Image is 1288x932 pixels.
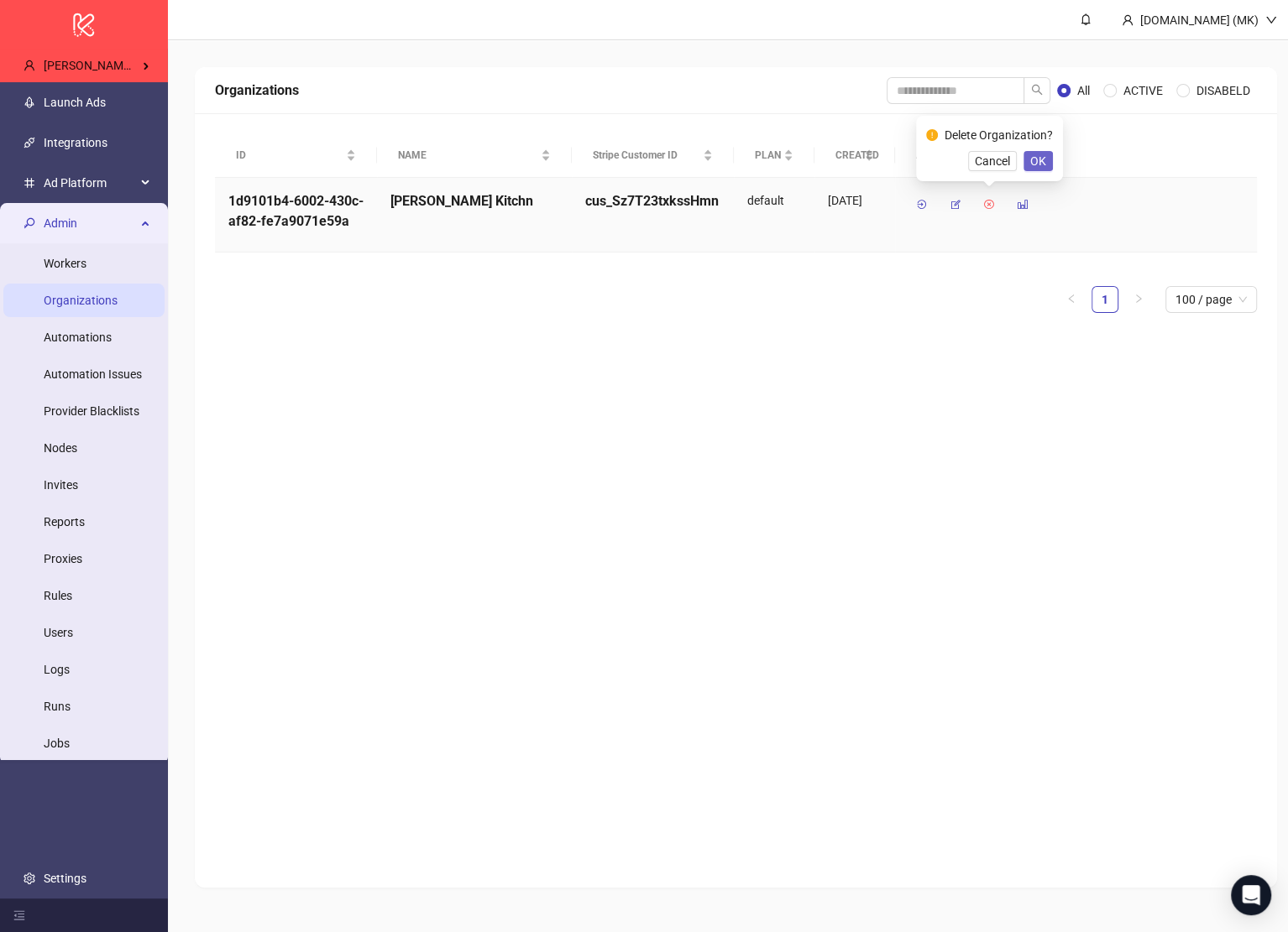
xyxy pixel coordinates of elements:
[1175,287,1247,312] span: 100 / page
[1031,84,1043,96] span: search
[814,133,895,178] th: CREATED
[228,191,364,232] h5: 1d9101b4-6002-430c-af82-fe7a9071e59a
[1265,14,1277,26] span: down
[44,59,170,72] span: [PERSON_NAME] Kitchn
[44,552,82,565] a: Proxies
[975,154,1010,168] span: Cancel
[1071,81,1097,100] span: All
[734,178,814,253] div: default
[44,331,112,344] a: Automations
[1134,294,1144,304] span: right
[1134,11,1265,29] div: [DOMAIN_NAME] (MK)
[1066,294,1076,304] span: left
[1080,13,1092,25] span: bell
[572,133,734,178] th: Stripe Customer ID
[24,177,35,189] span: number
[44,663,70,676] a: Logs
[13,909,25,921] span: menu-fold
[398,148,537,164] span: NAME
[945,126,1053,144] div: Delete Organization?
[215,80,887,101] div: Organizations
[44,626,73,639] a: Users
[895,133,1257,178] th: ACTION
[1092,286,1118,313] li: 1
[44,872,86,885] a: Settings
[44,166,136,200] span: Ad Platform
[1030,154,1046,168] span: OK
[44,257,86,270] a: Workers
[1092,287,1118,312] a: 1
[755,148,780,164] span: PLAN
[1024,151,1053,171] button: OK
[1231,875,1271,915] div: Open Intercom Messenger
[926,129,938,141] span: exclamation-circle
[835,148,861,164] span: CREATED
[44,478,78,492] a: Invites
[24,60,35,71] span: user
[44,441,77,455] a: Nodes
[828,191,882,210] div: [DATE]
[390,191,558,211] h5: [PERSON_NAME] Kitchn
[968,151,1017,171] button: Cancel
[1058,286,1085,313] li: Previous Page
[44,136,107,149] a: Integrations
[44,96,106,109] a: Launch Ads
[1165,286,1257,313] div: Page Size
[215,133,377,178] th: ID
[585,191,720,211] h5: cus_Sz7T23txkssHmn
[24,217,35,229] span: key
[44,367,142,381] a: Automation Issues
[1125,286,1152,313] button: right
[44,515,85,528] a: Reports
[1117,81,1170,100] span: ACTIVE
[44,294,118,307] a: Organizations
[44,700,71,713] a: Runs
[44,404,139,418] a: Provider Blacklists
[236,148,343,164] span: ID
[1125,286,1152,313] li: Next Page
[377,133,572,178] th: NAME
[1122,14,1134,26] span: user
[1058,286,1085,313] button: left
[44,589,72,602] a: Rules
[1190,81,1257,100] span: DISABELD
[734,133,814,178] th: PLAN
[593,148,699,164] span: Stripe Customer ID
[44,737,70,750] a: Jobs
[44,206,136,240] span: Admin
